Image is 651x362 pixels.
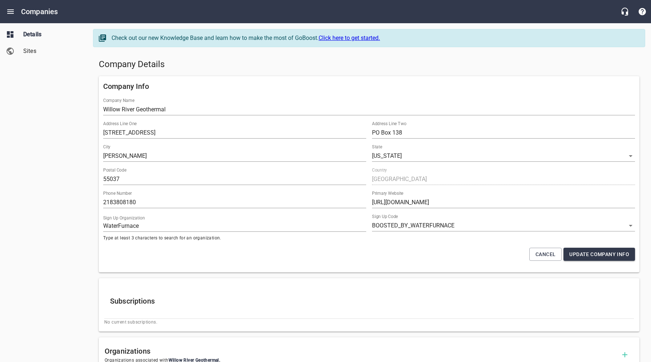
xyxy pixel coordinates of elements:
[563,248,635,261] button: Update Company Info
[103,98,134,103] label: Company Name
[529,248,562,261] button: Cancel
[99,59,639,70] h5: Company Details
[372,168,387,172] label: Country
[634,3,651,20] button: Support Portal
[23,47,78,55] span: Sites
[110,295,628,307] h6: Subscriptions
[372,145,382,149] label: State
[372,122,407,126] label: Address Line Two
[103,122,137,126] label: Address Line One
[535,250,555,259] span: Cancel
[372,214,398,219] label: Sign Up Code
[21,6,58,17] h6: Companies
[104,319,634,326] span: No current subscriptions.
[103,145,110,149] label: City
[103,220,366,232] input: Start typing to search organizations
[319,34,380,41] a: Click here to get started.
[105,345,616,357] h6: Organizations
[112,34,638,42] div: Check out our new Knowledge Base and learn how to make the most of GoBoost.
[616,3,634,20] button: Live Chat
[103,235,366,242] span: Type at least 3 characters to search for an organization.
[2,3,19,20] button: Open drawer
[23,30,78,39] span: Details
[103,168,126,172] label: Postal Code
[569,250,629,259] span: Update Company Info
[372,191,403,196] label: Primary Website
[103,81,635,92] h6: Company Info
[103,191,132,196] label: Phone Number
